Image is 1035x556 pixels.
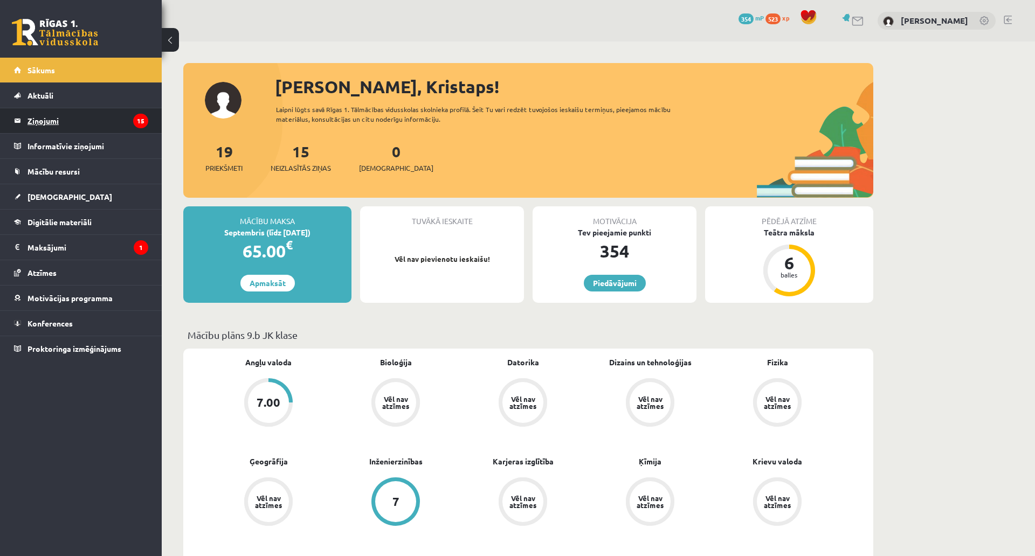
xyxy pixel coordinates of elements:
[205,142,243,173] a: 19Priekšmeti
[14,286,148,310] a: Motivācijas programma
[365,254,519,265] p: Vēl nav pievienotu ieskaišu!
[493,456,554,467] a: Karjeras izglītība
[753,456,802,467] a: Krievu valoda
[14,184,148,209] a: [DEMOGRAPHIC_DATA]
[755,13,764,22] span: mP
[508,395,538,409] div: Vēl nav atzīmes
[705,227,873,238] div: Teātra māksla
[27,235,148,260] legend: Maksājumi
[773,254,805,272] div: 6
[705,227,873,298] a: Teātra māksla 6 balles
[507,357,539,368] a: Datorika
[586,378,714,429] a: Vēl nav atzīmes
[765,13,795,22] a: 523 xp
[773,272,805,278] div: balles
[782,13,789,22] span: xp
[27,166,80,176] span: Mācību resursi
[635,495,665,509] div: Vēl nav atzīmes
[183,238,351,264] div: 65.00
[250,456,288,467] a: Ģeogrāfija
[714,378,841,429] a: Vēl nav atzīmes
[183,227,351,238] div: Septembris (līdz [DATE])
[27,293,113,303] span: Motivācijas programma
[257,397,280,408] div: 7.00
[901,15,968,26] a: [PERSON_NAME]
[14,210,148,234] a: Digitālie materiāli
[762,495,792,509] div: Vēl nav atzīmes
[369,456,423,467] a: Inženierzinības
[14,83,148,108] a: Aktuāli
[584,275,646,291] a: Piedāvājumi
[359,163,433,173] span: [DEMOGRAPHIC_DATA]
[134,240,148,255] i: 1
[240,275,295,291] a: Apmaksāt
[381,395,411,409] div: Vēl nav atzīmes
[609,357,692,368] a: Dizains un tehnoloģijas
[332,477,459,528] a: 7
[459,477,586,528] a: Vēl nav atzīmes
[533,238,696,264] div: 354
[739,13,754,24] span: 354
[245,357,292,368] a: Angļu valoda
[14,134,148,158] a: Informatīvie ziņojumi
[508,495,538,509] div: Vēl nav atzīmes
[14,58,148,82] a: Sākums
[533,206,696,227] div: Motivācija
[27,268,57,277] span: Atzīmes
[14,336,148,361] a: Proktoringa izmēģinājums
[639,456,661,467] a: Ķīmija
[14,260,148,285] a: Atzīmes
[183,206,351,227] div: Mācību maksa
[205,378,332,429] a: 7.00
[27,65,55,75] span: Sākums
[360,206,524,227] div: Tuvākā ieskaite
[276,105,690,124] div: Laipni lūgts savā Rīgas 1. Tālmācības vidusskolas skolnieka profilā. Šeit Tu vari redzēt tuvojošo...
[586,477,714,528] a: Vēl nav atzīmes
[27,108,148,133] legend: Ziņojumi
[739,13,764,22] a: 354 mP
[714,477,841,528] a: Vēl nav atzīmes
[767,357,788,368] a: Fizika
[275,74,873,100] div: [PERSON_NAME], Kristaps!
[459,378,586,429] a: Vēl nav atzīmes
[14,159,148,184] a: Mācību resursi
[705,206,873,227] div: Pēdējā atzīme
[762,395,792,409] div: Vēl nav atzīmes
[14,311,148,336] a: Konferences
[392,496,399,508] div: 7
[27,217,92,227] span: Digitālie materiāli
[27,344,121,353] span: Proktoringa izmēģinājums
[14,235,148,260] a: Maksājumi1
[332,378,459,429] a: Vēl nav atzīmes
[205,477,332,528] a: Vēl nav atzīmes
[253,495,284,509] div: Vēl nav atzīmes
[765,13,781,24] span: 523
[133,114,148,128] i: 15
[27,91,53,100] span: Aktuāli
[635,395,665,409] div: Vēl nav atzīmes
[271,142,331,173] a: 15Neizlasītās ziņas
[188,328,869,342] p: Mācību plāns 9.b JK klase
[27,134,148,158] legend: Informatīvie ziņojumi
[286,237,293,253] span: €
[27,192,112,201] span: [DEMOGRAPHIC_DATA]
[27,318,73,328] span: Konferences
[14,108,148,133] a: Ziņojumi15
[271,163,331,173] span: Neizlasītās ziņas
[205,163,243,173] span: Priekšmeti
[380,357,412,368] a: Bioloģija
[12,19,98,46] a: Rīgas 1. Tālmācības vidusskola
[533,227,696,238] div: Tev pieejamie punkti
[883,16,894,27] img: Kristaps Veinbergs
[359,142,433,173] a: 0[DEMOGRAPHIC_DATA]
